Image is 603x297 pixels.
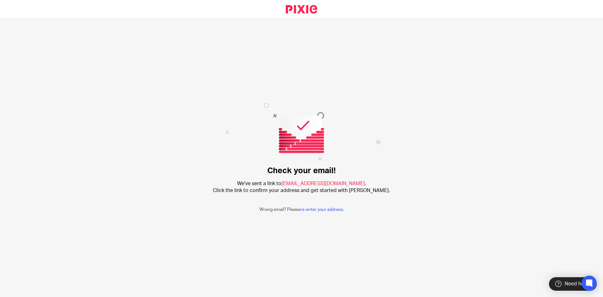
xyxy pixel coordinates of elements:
img: Confirm email image [225,103,381,175]
p: Wrong email? Please . [259,206,344,213]
h2: We've sent a link to . Click the link to confirm your address and get started with [PERSON_NAME]. [213,180,390,194]
h1: Check your email! [267,166,336,176]
div: Need help? [549,277,597,291]
a: re-enter your address [300,207,343,212]
span: [EMAIL_ADDRESS][DOMAIN_NAME] [281,181,365,186]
